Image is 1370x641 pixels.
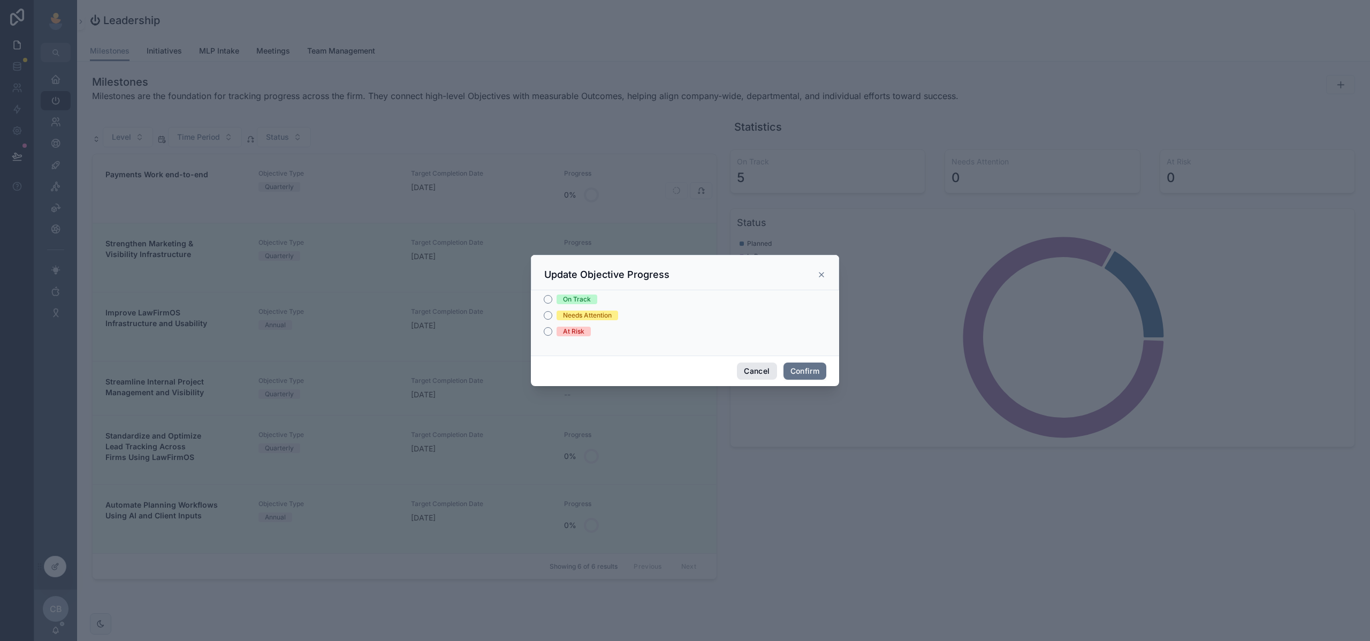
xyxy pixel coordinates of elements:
button: Cancel [737,363,777,380]
div: At Risk [563,327,584,336]
button: Confirm [783,363,826,380]
h3: Update Objective Progress [544,268,669,281]
div: Needs Attention [563,311,612,320]
div: On Track [563,295,591,304]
